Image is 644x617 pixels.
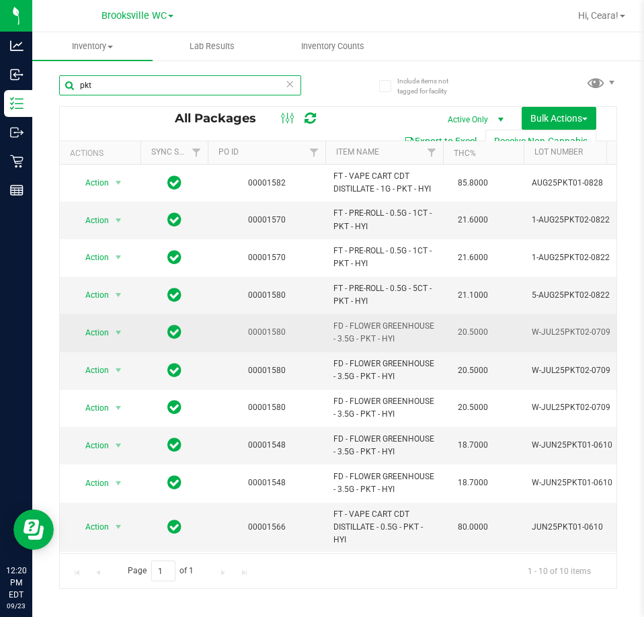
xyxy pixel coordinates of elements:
[73,173,110,192] span: Action
[522,107,596,130] button: Bulk Actions
[73,248,110,267] span: Action
[532,251,616,264] span: 1-AUG25PKT02-0822
[6,565,26,601] p: 12:20 PM EDT
[333,170,435,196] span: FT - VAPE CART CDT DISTILLATE - 1G - PKT - HYI
[451,361,495,380] span: 20.5000
[451,286,495,305] span: 21.1000
[186,141,208,164] a: Filter
[485,130,596,153] button: Receive Non-Cannabis
[248,522,286,532] a: 00001566
[397,76,465,96] span: Include items not tagged for facility
[110,211,127,230] span: select
[10,97,24,110] inline-svg: Inventory
[73,323,110,342] span: Action
[451,398,495,417] span: 20.5000
[73,436,110,455] span: Action
[333,207,435,233] span: FT - PRE-ROLL - 0.5G - 1CT - PKT - HYI
[110,323,127,342] span: select
[59,75,301,95] input: Search Package ID, Item Name, SKU, Lot or Part Number...
[167,173,182,192] span: In Sync
[534,147,583,157] a: Lot Number
[73,211,110,230] span: Action
[110,518,127,536] span: select
[167,210,182,229] span: In Sync
[167,286,182,304] span: In Sync
[532,289,616,302] span: 5-AUG25PKT02-0822
[451,436,495,455] span: 18.7000
[283,40,383,52] span: Inventory Counts
[153,32,273,60] a: Lab Results
[454,149,476,158] a: THC%
[248,178,286,188] a: 00001582
[10,155,24,168] inline-svg: Retail
[285,75,294,93] span: Clear
[175,111,270,126] span: All Packages
[151,147,203,157] a: Sync Status
[110,248,127,267] span: select
[333,508,435,547] span: FT - VAPE CART CDT DISTILLATE - 0.5G - PKT - HYI
[248,327,286,337] a: 00001580
[333,433,435,458] span: FD - FLOWER GREENHOUSE - 3.5G - PKT - HYI
[13,509,54,550] iframe: Resource center
[333,470,435,496] span: FD - FLOWER GREENHOUSE - 3.5G - PKT - HYI
[248,215,286,224] a: 00001570
[167,518,182,536] span: In Sync
[336,147,379,157] a: Item Name
[167,473,182,492] span: In Sync
[303,141,325,164] a: Filter
[218,147,239,157] a: PO ID
[532,326,616,339] span: W-JUL25PKT02-0709
[70,149,135,158] div: Actions
[451,473,495,493] span: 18.7000
[116,561,205,581] span: Page of 1
[73,399,110,417] span: Action
[451,210,495,230] span: 21.6000
[110,286,127,304] span: select
[248,403,286,412] a: 00001580
[333,358,435,383] span: FD - FLOWER GREENHOUSE - 3.5G - PKT - HYI
[73,518,110,536] span: Action
[532,177,616,190] span: AUG25PKT01-0828
[602,141,625,164] a: Filter
[532,214,616,227] span: 1-AUG25PKT02-0822
[10,183,24,197] inline-svg: Reports
[32,32,153,60] a: Inventory
[421,141,443,164] a: Filter
[248,366,286,375] a: 00001580
[333,395,435,421] span: FD - FLOWER GREENHOUSE - 3.5G - PKT - HYI
[333,282,435,308] span: FT - PRE-ROLL - 0.5G - 5CT - PKT - HYI
[167,323,182,341] span: In Sync
[248,290,286,300] a: 00001580
[110,173,127,192] span: select
[517,561,602,581] span: 1 - 10 of 10 items
[10,126,24,139] inline-svg: Outbound
[532,364,616,377] span: W-JUL25PKT02-0709
[73,286,110,304] span: Action
[167,361,182,380] span: In Sync
[532,477,616,489] span: W-JUN25PKT01-0610
[167,436,182,454] span: In Sync
[248,478,286,487] a: 00001548
[578,10,618,21] span: Hi, Ceara!
[167,398,182,417] span: In Sync
[6,601,26,611] p: 09/23
[32,40,153,52] span: Inventory
[451,248,495,268] span: 21.6000
[395,130,485,153] button: Export to Excel
[110,361,127,380] span: select
[110,399,127,417] span: select
[333,245,435,270] span: FT - PRE-ROLL - 0.5G - 1CT - PKT - HYI
[333,320,435,345] span: FD - FLOWER GREENHOUSE - 3.5G - PKT - HYI
[451,173,495,193] span: 85.8000
[102,10,167,22] span: Brooksville WC
[530,113,588,124] span: Bulk Actions
[110,436,127,455] span: select
[451,518,495,537] span: 80.0000
[532,521,616,534] span: JUN25PKT01-0610
[451,323,495,342] span: 20.5000
[532,439,616,452] span: W-JUN25PKT01-0610
[73,474,110,493] span: Action
[248,253,286,262] a: 00001570
[532,401,616,414] span: W-JUL25PKT02-0709
[110,474,127,493] span: select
